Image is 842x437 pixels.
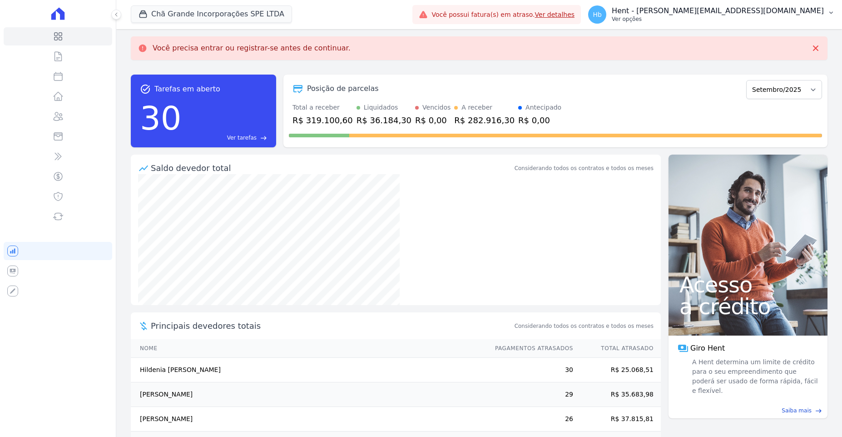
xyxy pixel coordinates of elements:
div: Saldo devedor total [151,162,513,174]
td: Hildenia [PERSON_NAME] [131,358,486,382]
td: 30 [486,358,574,382]
a: Ver detalhes [535,11,575,18]
th: Pagamentos Atrasados [486,339,574,358]
span: A Hent determina um limite de crédito para o seu empreendimento que poderá ser usado de forma ráp... [690,357,818,396]
td: R$ 37.815,81 [574,407,661,432]
div: R$ 0,00 [518,114,561,126]
div: R$ 282.916,30 [454,114,515,126]
a: Saiba mais east [674,407,822,415]
span: east [260,135,267,141]
button: Hb Hent - [PERSON_NAME][EMAIL_ADDRESS][DOMAIN_NAME] Ver opções [581,2,842,27]
span: task_alt [140,84,151,95]
span: Você possui fatura(s) em atraso. [431,10,575,20]
p: Ver opções [612,15,824,23]
span: Saiba mais [782,407,812,415]
div: Antecipado [525,103,561,112]
span: east [815,407,822,414]
td: 29 [486,382,574,407]
div: 30 [140,95,182,142]
td: R$ 35.683,98 [574,382,661,407]
a: Ver tarefas east [185,134,267,142]
th: Total Atrasado [574,339,661,358]
span: Hb [593,11,601,18]
span: Tarefas em aberto [154,84,220,95]
p: Você precisa entrar ou registrar-se antes de continuar. [153,44,351,53]
div: Total a receber [292,103,353,112]
td: [PERSON_NAME] [131,407,486,432]
span: Principais devedores totais [151,320,513,332]
div: Liquidados [364,103,398,112]
td: R$ 25.068,51 [574,358,661,382]
td: 26 [486,407,574,432]
span: Acesso [679,274,817,296]
span: a crédito [679,296,817,317]
span: Considerando todos os contratos e todos os meses [515,322,654,330]
span: Giro Hent [690,343,725,354]
div: R$ 319.100,60 [292,114,353,126]
td: [PERSON_NAME] [131,382,486,407]
div: Vencidos [422,103,451,112]
div: R$ 0,00 [415,114,451,126]
span: Ver tarefas [227,134,257,142]
div: Posição de parcelas [307,83,379,94]
th: Nome [131,339,486,358]
div: A receber [461,103,492,112]
div: R$ 36.184,30 [357,114,411,126]
button: Chã Grande Incorporações SPE LTDA [131,5,292,23]
p: Hent - [PERSON_NAME][EMAIL_ADDRESS][DOMAIN_NAME] [612,6,824,15]
div: Considerando todos os contratos e todos os meses [515,164,654,172]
